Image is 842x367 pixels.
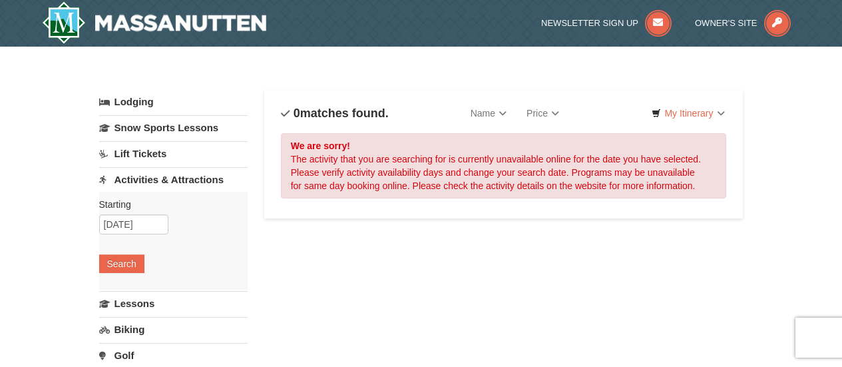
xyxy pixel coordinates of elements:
[294,107,300,120] span: 0
[99,291,248,316] a: Lessons
[695,18,791,28] a: Owner's Site
[281,133,727,198] div: The activity that you are searching for is currently unavailable online for the date you have sel...
[695,18,757,28] span: Owner's Site
[99,167,248,192] a: Activities & Attractions
[42,1,267,44] a: Massanutten Resort
[99,254,144,273] button: Search
[99,115,248,140] a: Snow Sports Lessons
[541,18,672,28] a: Newsletter Sign Up
[42,1,267,44] img: Massanutten Resort Logo
[99,141,248,166] a: Lift Tickets
[281,107,389,120] h4: matches found.
[461,100,517,127] a: Name
[99,90,248,114] a: Lodging
[99,198,238,211] label: Starting
[291,141,350,151] strong: We are sorry!
[517,100,569,127] a: Price
[99,317,248,342] a: Biking
[643,103,733,123] a: My Itinerary
[541,18,638,28] span: Newsletter Sign Up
